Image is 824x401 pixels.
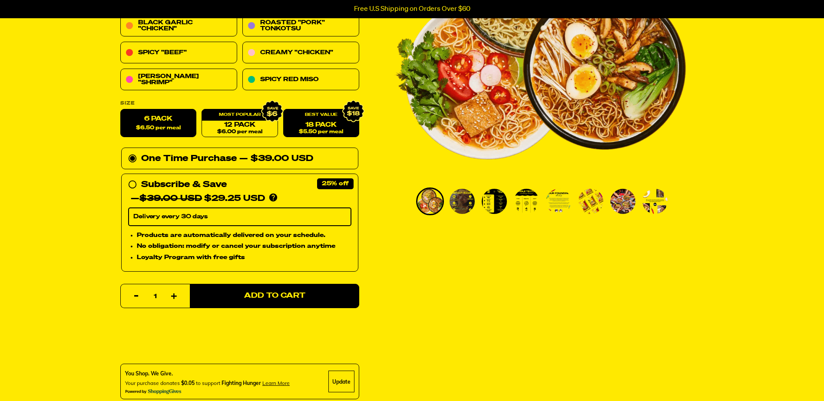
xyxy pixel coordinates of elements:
[125,389,182,394] img: Powered By ShoppingGives
[139,194,202,203] del: $39.00 USD
[190,284,359,308] button: Add to Cart
[328,371,354,392] div: Update Cause Button
[120,101,359,106] label: Size
[416,187,444,215] li: Go to slide 1
[141,178,227,192] div: Subscribe & Save
[239,152,313,166] div: — $39.00 USD
[120,15,237,37] a: Black Garlic "Chicken"
[217,129,262,135] span: $6.00 per meal
[578,189,603,214] img: Variety Vol. 1
[242,42,359,64] a: Creamy "Chicken"
[480,187,508,215] li: Go to slide 3
[577,187,605,215] li: Go to slide 6
[610,189,635,214] img: Variety Vol. 1
[137,230,351,240] li: Products are automatically delivered on your schedule.
[181,380,195,386] span: $0.05
[642,189,668,214] img: Variety Vol. 1
[131,192,265,206] div: — $29.25 USD
[126,284,185,309] input: quantity
[125,370,290,378] div: You Shop. We Give.
[242,69,359,91] a: Spicy Red Miso
[196,380,220,386] span: to support
[136,125,181,131] span: $6.50 per meal
[394,187,686,215] div: PDP main carousel thumbnails
[120,109,196,138] label: 6 Pack
[128,208,351,226] select: Subscribe & Save —$39.00 USD$29.25 USD Products are automatically delivered on your schedule. No ...
[482,189,507,214] img: Variety Vol. 1
[125,380,180,386] span: Your purchase donates
[641,187,669,215] li: Go to slide 8
[244,293,305,300] span: Add to Cart
[222,380,261,386] span: Fighting Hunger
[283,109,359,138] a: 18 Pack$5.50 per meal
[120,69,237,91] a: [PERSON_NAME] "Shrimp"
[137,242,351,251] li: No obligation: modify or cancel your subscription anytime
[120,42,237,64] a: Spicy "Beef"
[128,152,351,166] div: One Time Purchase
[417,189,443,214] img: Variety Vol. 1
[137,253,351,263] li: Loyalty Program with free gifts
[242,15,359,37] a: Roasted "Pork" Tonkotsu
[450,189,475,214] img: Variety Vol. 1
[546,189,571,214] img: Variety Vol. 1
[262,380,290,386] span: Learn more about donating
[514,189,539,214] img: Variety Vol. 1
[4,361,92,397] iframe: Marketing Popup
[299,129,343,135] span: $5.50 per meal
[513,187,540,215] li: Go to slide 4
[545,187,572,215] li: Go to slide 5
[202,109,278,138] a: 12 Pack$6.00 per meal
[609,187,637,215] li: Go to slide 7
[448,187,476,215] li: Go to slide 2
[354,5,470,13] p: Free U.S Shipping on Orders Over $60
